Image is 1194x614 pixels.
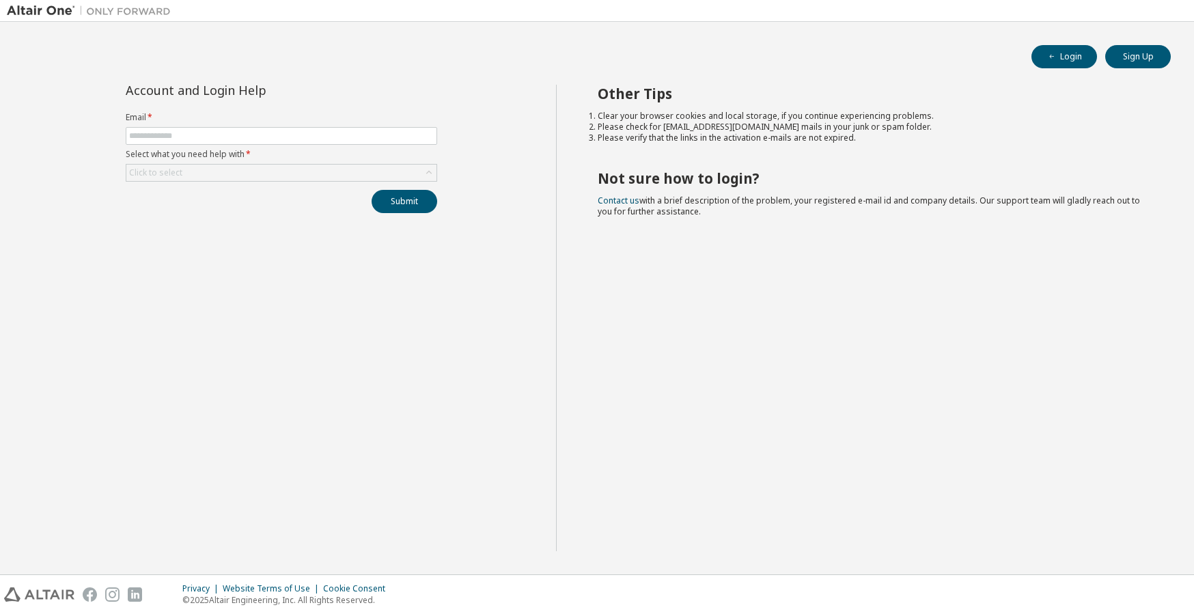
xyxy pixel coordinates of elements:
div: Privacy [182,583,223,594]
img: facebook.svg [83,587,97,602]
button: Submit [372,190,437,213]
img: linkedin.svg [128,587,142,602]
div: Website Terms of Use [223,583,323,594]
div: Click to select [126,165,436,181]
div: Cookie Consent [323,583,393,594]
div: Account and Login Help [126,85,375,96]
span: with a brief description of the problem, your registered e-mail id and company details. Our suppo... [598,195,1140,217]
li: Please verify that the links in the activation e-mails are not expired. [598,132,1147,143]
h2: Not sure how to login? [598,169,1147,187]
div: Click to select [129,167,182,178]
h2: Other Tips [598,85,1147,102]
button: Login [1031,45,1097,68]
img: instagram.svg [105,587,120,602]
label: Select what you need help with [126,149,437,160]
label: Email [126,112,437,123]
li: Please check for [EMAIL_ADDRESS][DOMAIN_NAME] mails in your junk or spam folder. [598,122,1147,132]
a: Contact us [598,195,639,206]
li: Clear your browser cookies and local storage, if you continue experiencing problems. [598,111,1147,122]
img: altair_logo.svg [4,587,74,602]
button: Sign Up [1105,45,1171,68]
img: Altair One [7,4,178,18]
p: © 2025 Altair Engineering, Inc. All Rights Reserved. [182,594,393,606]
